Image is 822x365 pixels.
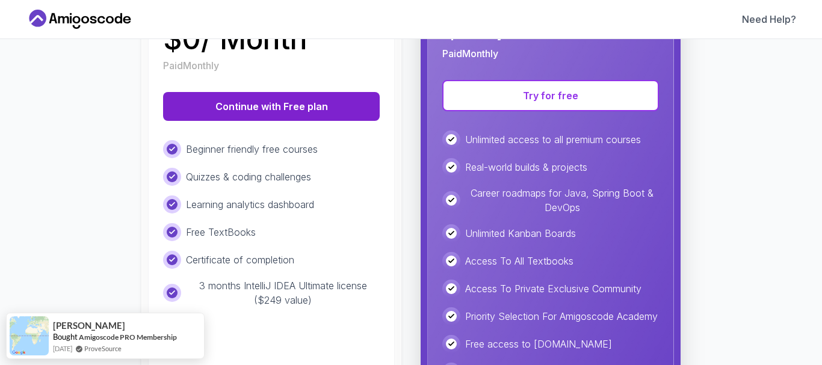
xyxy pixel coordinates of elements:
[163,25,307,54] p: $ 0 / Month
[465,132,641,147] p: Unlimited access to all premium courses
[465,254,573,268] p: Access To All Textbooks
[186,142,318,156] p: Beginner friendly free courses
[186,278,380,307] p: 3 months IntelliJ IDEA Ultimate license ($249 value)
[186,253,294,267] p: Certificate of completion
[465,226,576,241] p: Unlimited Kanban Boards
[742,12,796,26] a: Need Help?
[186,170,311,184] p: Quizzes & coding challenges
[465,337,612,351] p: Free access to [DOMAIN_NAME]
[163,92,380,121] button: Continue with Free plan
[53,343,72,354] span: [DATE]
[186,197,314,212] p: Learning analytics dashboard
[442,46,498,61] p: Paid Monthly
[465,309,658,324] p: Priority Selection For Amigoscode Academy
[163,58,219,73] p: Paid Monthly
[465,281,641,296] p: Access To Private Exclusive Community
[442,13,603,41] p: $ 29 / Month
[84,345,122,352] a: ProveSource
[465,160,587,174] p: Real-world builds & projects
[53,332,78,342] span: Bought
[10,316,49,355] img: provesource social proof notification image
[186,225,256,239] p: Free TextBooks
[53,321,125,331] span: [PERSON_NAME]
[442,80,659,111] button: Try for free
[79,333,177,342] a: Amigoscode PRO Membership
[465,186,659,215] p: Career roadmaps for Java, Spring Boot & DevOps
